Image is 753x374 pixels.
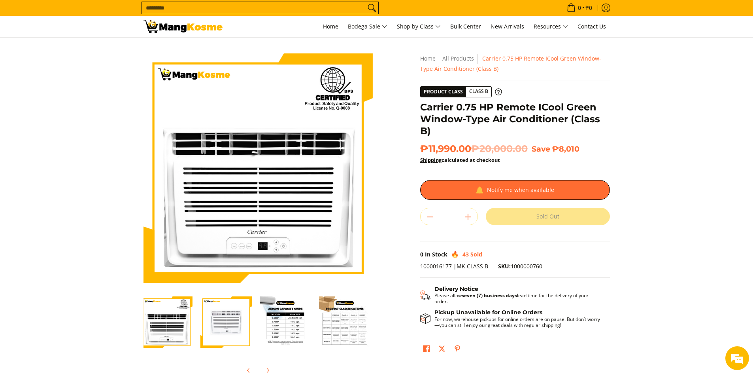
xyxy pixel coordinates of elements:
span: 1000000760 [498,262,542,270]
a: Product Class Class B [420,86,502,97]
a: Shop by Class [393,16,445,37]
span: Bulk Center [450,23,481,30]
strong: Pickup Unavailable for Online Orders [434,309,542,316]
button: Search [366,2,378,14]
span: Product Class [421,87,466,97]
a: New Arrivals [487,16,528,37]
span: Carrier 0.75 HP Remote ICool Green Window-Type Air Conditioner (Class B) [420,55,601,72]
span: ₱0 [584,5,593,11]
nav: Breadcrumbs [420,53,610,74]
span: ₱8,010 [552,144,579,154]
div: Minimize live chat window [130,4,149,23]
h1: Carrier 0.75 HP Remote ICool Green Window-Type Air Conditioner (Class B) [420,101,610,137]
span: 0 [577,5,582,11]
span: Contact Us [577,23,606,30]
p: Please allow lead time for the delivery of your order. [434,292,602,304]
a: Share on Facebook [421,343,432,357]
a: Contact Us [574,16,610,37]
img: Carrier 0.75 HP Remote ICool Green Window-Type Air Conditioner (Class B) [143,53,373,283]
a: Bodega Sale [344,16,391,37]
a: Pin on Pinterest [452,343,463,357]
span: Class B [466,87,491,97]
img: Carrier 0.75 HP Remote iCool Green Window-Type Aircon l Mang Kosme [143,20,223,33]
span: • [564,4,594,12]
a: Resources [530,16,572,37]
span: ₱11,990.00 [420,143,528,155]
span: Bodega Sale [348,22,387,32]
span: New Arrivals [491,23,524,30]
span: We're online! [46,100,109,180]
img: Carrier 0.75 HP Remote ICool Green Window-Type Air Conditioner (Class B)-4 [319,296,370,348]
strong: seven (7) business days [462,292,517,299]
span: SKU: [498,262,511,270]
span: Save [532,144,550,154]
div: Chat with us now [41,44,133,55]
span: 0 [420,251,423,258]
a: Post on X [436,343,447,357]
del: ₱20,000.00 [471,143,528,155]
textarea: Type your message and hit 'Enter' [4,216,151,244]
span: Home [323,23,338,30]
img: carrier-.75hp-remote-icool-window-type-aircon-full-view-mang-kosme [200,296,252,348]
span: In Stock [425,251,447,258]
a: Home [420,55,436,62]
span: Sold [470,251,482,258]
nav: Main Menu [230,16,610,37]
img: Carrier 0.75 HP Remote ICool Green Window-Type Air Conditioner (Class B)-3 [260,296,311,348]
img: Carrier 0.75 HP Remote ICool Green Window-Type Air Conditioner (Class B)-1 [141,296,192,348]
p: For now, warehouse pickups for online orders are on pause. But don’t worry—you can still enjoy ou... [434,316,602,328]
strong: Delivery Notice [434,285,478,292]
strong: calculated at checkout [420,156,500,163]
span: Resources [534,22,568,32]
span: 1000016177 |MK CLASS B [420,262,488,270]
span: Shop by Class [397,22,441,32]
a: All Products [442,55,474,62]
span: 43 [462,251,469,258]
a: Bulk Center [446,16,485,37]
a: Home [319,16,342,37]
a: Shipping [420,156,442,163]
button: Shipping & Delivery [420,286,602,305]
